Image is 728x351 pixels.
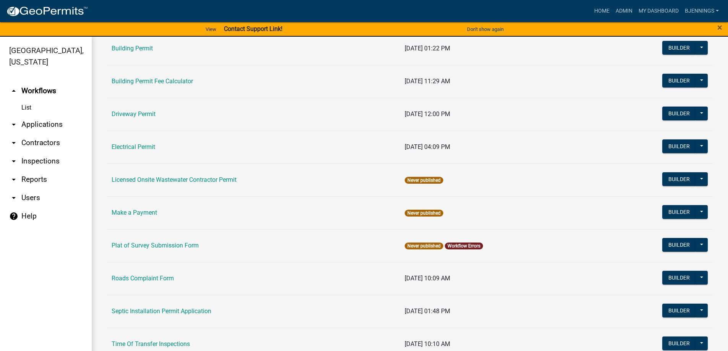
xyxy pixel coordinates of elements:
button: Close [717,23,722,32]
button: Builder [662,139,696,153]
a: Home [591,4,613,18]
a: Building Permit Fee Calculator [112,78,193,85]
span: [DATE] 04:09 PM [405,143,450,150]
span: × [717,22,722,33]
a: My Dashboard [636,4,682,18]
a: Roads Complaint Form [112,275,174,282]
i: help [9,212,18,221]
i: arrow_drop_down [9,193,18,202]
button: Builder [662,107,696,120]
a: Workflow Errors [448,243,480,249]
span: [DATE] 01:48 PM [405,307,450,315]
i: arrow_drop_up [9,86,18,95]
a: Building Permit [112,45,153,52]
a: bjennings [682,4,722,18]
span: [DATE] 10:10 AM [405,340,450,348]
button: Builder [662,271,696,285]
span: [DATE] 01:22 PM [405,45,450,52]
button: Builder [662,172,696,186]
a: Plat of Survey Submission Form [112,242,199,249]
a: Make a Payment [112,209,157,216]
button: Builder [662,336,696,350]
button: Builder [662,238,696,252]
span: Never published [405,210,443,217]
button: Builder [662,304,696,317]
a: Admin [613,4,636,18]
button: Builder [662,74,696,87]
a: Driveway Permit [112,110,156,118]
span: [DATE] 12:00 PM [405,110,450,118]
button: Builder [662,205,696,219]
span: [DATE] 11:29 AM [405,78,450,85]
span: Never published [405,243,443,249]
strong: Contact Support Link! [224,25,282,32]
button: Don't show again [464,23,507,36]
a: View [203,23,219,36]
i: arrow_drop_down [9,138,18,147]
a: Licensed Onsite Wastewater Contractor Permit [112,176,237,183]
span: [DATE] 10:09 AM [405,275,450,282]
a: Electrical Permit [112,143,155,150]
a: Septic Installation Permit Application [112,307,211,315]
button: Builder [662,41,696,55]
a: Time Of Transfer Inspections [112,340,190,348]
span: Never published [405,177,443,184]
i: arrow_drop_down [9,120,18,129]
i: arrow_drop_down [9,175,18,184]
i: arrow_drop_down [9,157,18,166]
